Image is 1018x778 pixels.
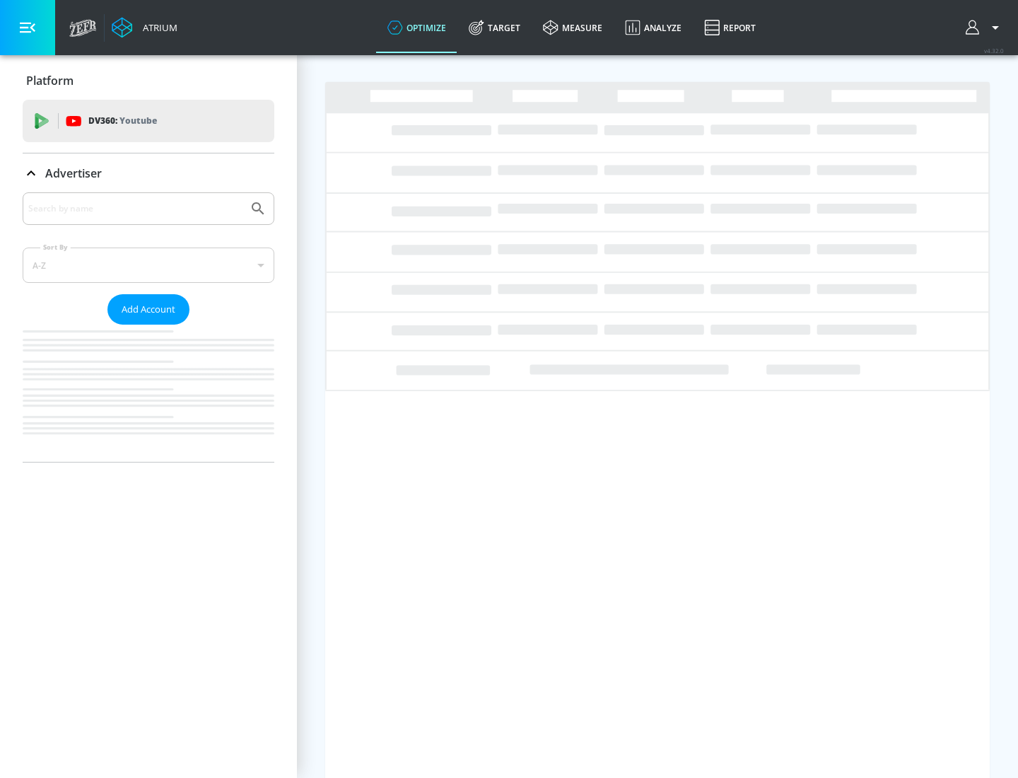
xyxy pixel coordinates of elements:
div: DV360: Youtube [23,100,274,142]
nav: list of Advertiser [23,325,274,462]
p: DV360: [88,113,157,129]
a: optimize [376,2,457,53]
div: Atrium [137,21,177,34]
p: Advertiser [45,166,102,181]
p: Youtube [119,113,157,128]
button: Add Account [107,294,189,325]
div: A-Z [23,248,274,283]
a: Atrium [112,17,177,38]
span: Add Account [122,301,175,318]
div: Advertiser [23,192,274,462]
a: Target [457,2,532,53]
input: Search by name [28,199,242,218]
div: Advertiser [23,153,274,193]
label: Sort By [40,243,71,252]
a: Report [693,2,767,53]
a: Analyze [614,2,693,53]
div: Platform [23,61,274,100]
span: v 4.32.0 [984,47,1004,54]
a: measure [532,2,614,53]
p: Platform [26,73,74,88]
